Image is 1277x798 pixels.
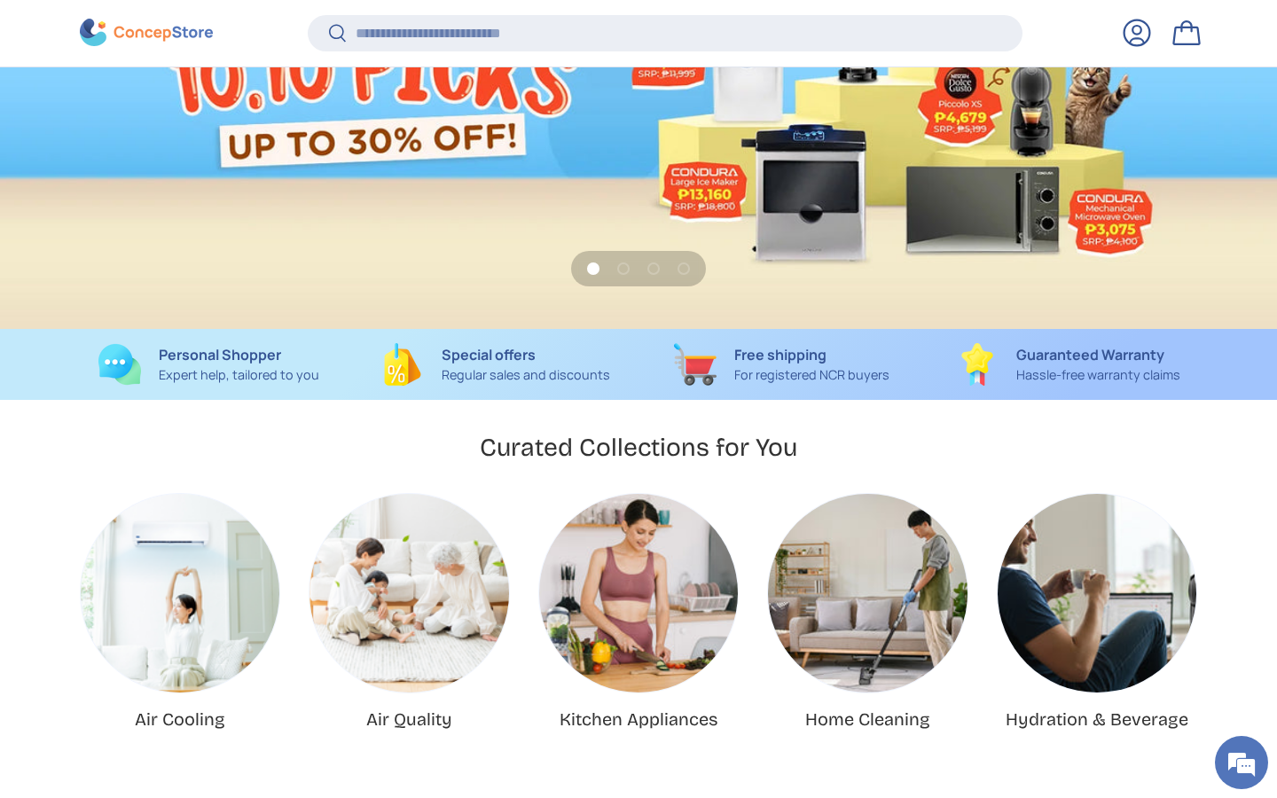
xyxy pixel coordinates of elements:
[1016,345,1164,364] strong: Guaranteed Warranty
[768,494,967,692] a: Home Cleaning
[81,494,279,692] a: Air Cooling
[442,365,610,385] p: Regular sales and discounts
[734,345,827,364] strong: Free shipping
[1016,365,1180,385] p: Hassle-free warranty claims
[366,708,452,730] a: Air Quality
[1006,708,1188,730] a: Hydration & Beverage
[734,365,889,385] p: For registered NCR buyers
[480,432,797,465] h2: Curated Collections for You
[80,343,338,386] a: Personal Shopper Expert help, tailored to you
[159,365,319,385] p: Expert help, tailored to you
[442,345,536,364] strong: Special offers
[998,494,1196,692] a: Hydration & Beverage
[135,708,225,730] a: Air Cooling
[80,20,213,47] img: ConcepStore
[159,345,281,364] strong: Personal Shopper
[560,708,717,730] a: Kitchen Appliances
[309,494,508,692] a: Air Quality
[805,708,930,730] a: Home Cleaning
[939,343,1197,386] a: Guaranteed Warranty Hassle-free warranty claims
[366,343,624,386] a: Special offers Regular sales and discounts
[539,494,738,692] a: Kitchen Appliances
[653,343,911,386] a: Free shipping For registered NCR buyers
